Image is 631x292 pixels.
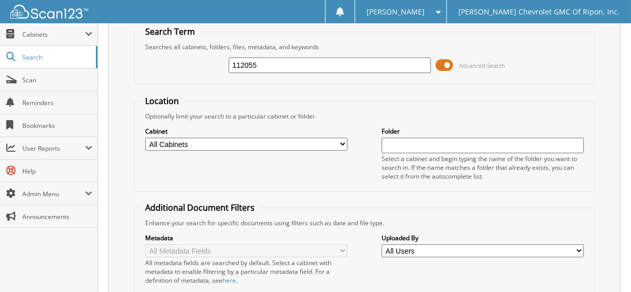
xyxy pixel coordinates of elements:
[145,233,347,242] label: Metadata
[22,167,92,176] span: Help
[140,202,260,213] legend: Additional Document Filters
[458,9,620,15] span: [PERSON_NAME] Chevrolet GMC Of Ripon, Inc.
[459,62,506,69] span: Advanced Search
[10,5,88,19] img: scan123-logo-white.svg
[140,42,588,51] div: Searches all cabinets, folders, files, metadata, and keywords
[145,127,347,136] label: Cabinet
[382,127,583,136] label: Folder
[382,233,583,242] label: Uploaded By
[22,212,92,221] span: Announcements
[22,76,92,84] span: Scan
[22,98,92,107] span: Reminders
[22,53,91,62] span: Search
[22,189,85,198] span: Admin Menu
[140,95,184,107] legend: Location
[367,9,425,15] span: [PERSON_NAME]
[140,218,588,227] div: Enhance your search for specific documents using filters such as date and file type.
[22,144,85,153] span: User Reports
[382,154,583,181] div: Select a cabinet and begin typing the name of the folder you want to search in. If the name match...
[22,30,85,39] span: Cabinets
[22,121,92,130] span: Bookmarks
[140,26,200,37] legend: Search Term
[140,112,588,121] div: Optionally limit your search to a particular cabinet or folder
[222,276,236,285] a: here
[145,258,347,285] div: All metadata fields are searched by default. Select a cabinet with metadata to enable filtering b...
